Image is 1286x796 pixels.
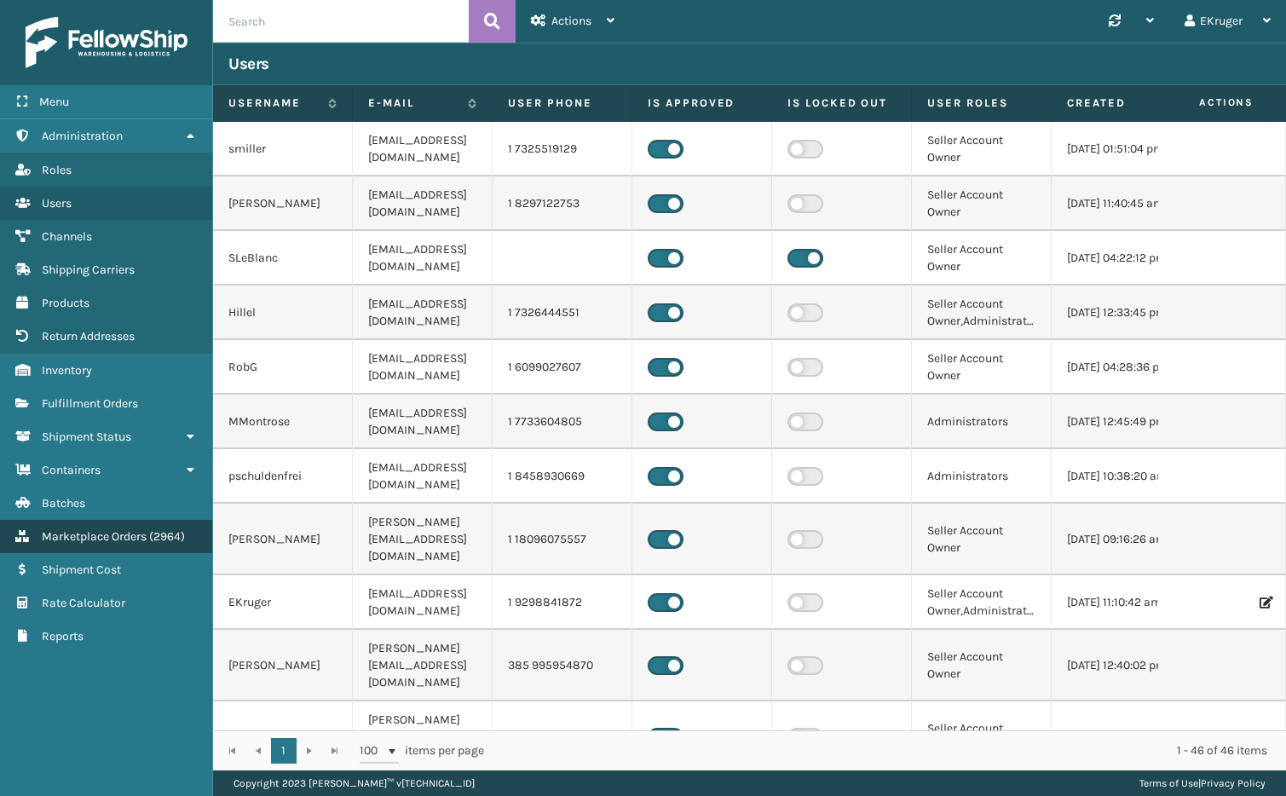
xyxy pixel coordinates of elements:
[368,95,459,111] label: E-mail
[1067,95,1158,111] label: Created
[493,630,632,701] td: 385 995954870
[213,701,353,773] td: [PERSON_NAME]
[912,575,1052,630] td: Seller Account Owner,Administrators
[493,701,632,773] td: 1 7326008882
[927,95,1035,111] label: User Roles
[912,630,1052,701] td: Seller Account Owner
[1052,449,1191,504] td: [DATE] 10:38:20 am
[228,95,320,111] label: Username
[912,122,1052,176] td: Seller Account Owner
[42,262,135,277] span: Shipping Carriers
[213,395,353,449] td: MMontrose
[353,630,493,701] td: [PERSON_NAME][EMAIL_ADDRESS][DOMAIN_NAME]
[42,496,85,510] span: Batches
[213,340,353,395] td: RobG
[42,430,131,444] span: Shipment Status
[149,529,185,544] span: ( 2964 )
[42,329,135,343] span: Return Addresses
[787,95,896,111] label: Is Locked Out
[493,449,632,504] td: 1 8458930669
[42,229,92,244] span: Channels
[213,122,353,176] td: smiller
[912,176,1052,231] td: Seller Account Owner
[42,596,125,610] span: Rate Calculator
[42,196,72,211] span: Users
[213,176,353,231] td: [PERSON_NAME]
[551,14,591,28] span: Actions
[360,742,385,759] span: 100
[42,529,147,544] span: Marketplace Orders
[42,296,89,310] span: Products
[493,340,632,395] td: 1 6099027607
[493,286,632,340] td: 1 7326444551
[39,95,69,109] span: Menu
[493,122,632,176] td: 1 7325519129
[1052,630,1191,701] td: [DATE] 12:40:02 pm
[1052,231,1191,286] td: [DATE] 04:22:12 pm
[42,629,84,643] span: Reports
[353,575,493,630] td: [EMAIL_ADDRESS][DOMAIN_NAME]
[912,449,1052,504] td: Administrators
[42,363,92,378] span: Inventory
[353,176,493,231] td: [EMAIL_ADDRESS][DOMAIN_NAME]
[234,770,475,796] p: Copyright 2023 [PERSON_NAME]™ v [TECHNICAL_ID]
[1052,176,1191,231] td: [DATE] 11:40:45 am
[213,504,353,575] td: [PERSON_NAME]
[353,504,493,575] td: [PERSON_NAME][EMAIL_ADDRESS][DOMAIN_NAME]
[213,630,353,701] td: [PERSON_NAME]
[493,395,632,449] td: 1 7733604805
[360,738,484,764] span: items per page
[1052,575,1191,630] td: [DATE] 11:10:42 am
[1052,701,1191,773] td: [DATE] 10:44:20 am
[912,504,1052,575] td: Seller Account Owner
[508,742,1267,759] div: 1 - 46 of 46 items
[1052,340,1191,395] td: [DATE] 04:28:36 pm
[353,122,493,176] td: [EMAIL_ADDRESS][DOMAIN_NAME]
[912,231,1052,286] td: Seller Account Owner
[213,449,353,504] td: pschuldenfrei
[26,17,187,68] img: logo
[1145,89,1264,117] span: Actions
[353,449,493,504] td: [EMAIL_ADDRESS][DOMAIN_NAME]
[912,395,1052,449] td: Administrators
[353,395,493,449] td: [EMAIL_ADDRESS][DOMAIN_NAME]
[1139,777,1198,789] a: Terms of Use
[1052,504,1191,575] td: [DATE] 09:16:26 am
[42,463,101,477] span: Containers
[1052,122,1191,176] td: [DATE] 01:51:04 pm
[912,286,1052,340] td: Seller Account Owner,Administrators
[1052,286,1191,340] td: [DATE] 12:33:45 pm
[493,176,632,231] td: 1 8297122753
[42,396,138,411] span: Fulfillment Orders
[912,701,1052,773] td: Seller Account Owner,Administrators
[228,54,269,74] h3: Users
[508,95,616,111] label: User phone
[271,738,297,764] a: 1
[213,231,353,286] td: SLeBlanc
[213,575,353,630] td: EKruger
[648,95,756,111] label: Is Approved
[1260,597,1270,609] i: Edit
[42,562,121,577] span: Shipment Cost
[353,231,493,286] td: [EMAIL_ADDRESS][DOMAIN_NAME]
[1052,395,1191,449] td: [DATE] 12:45:49 pm
[42,163,72,177] span: Roles
[493,504,632,575] td: 1 18096075557
[213,286,353,340] td: Hillel
[1139,770,1266,796] div: |
[493,575,632,630] td: 1 9298841872
[353,340,493,395] td: [EMAIL_ADDRESS][DOMAIN_NAME]
[912,340,1052,395] td: Seller Account Owner
[1201,777,1266,789] a: Privacy Policy
[42,129,123,143] span: Administration
[353,286,493,340] td: [EMAIL_ADDRESS][DOMAIN_NAME]
[353,701,493,773] td: [PERSON_NAME][EMAIL_ADDRESS][DOMAIN_NAME]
